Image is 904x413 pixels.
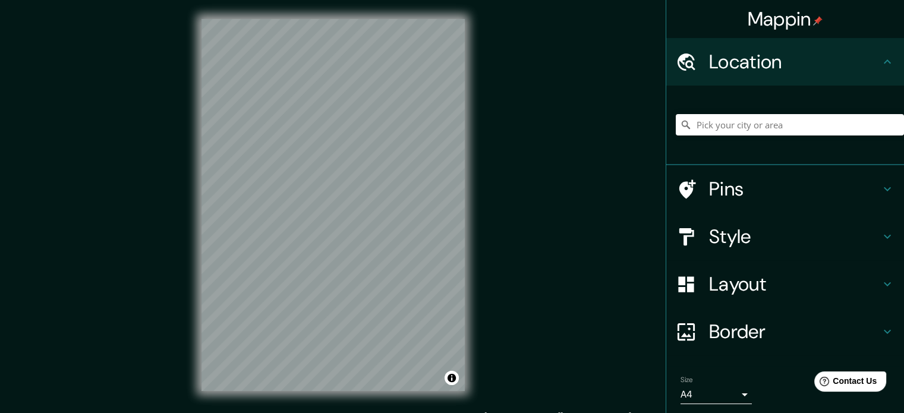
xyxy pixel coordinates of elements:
[748,7,823,31] h4: Mappin
[201,19,465,391] canvas: Map
[681,385,752,404] div: A4
[681,375,693,385] label: Size
[666,308,904,355] div: Border
[709,177,880,201] h4: Pins
[709,272,880,296] h4: Layout
[666,165,904,213] div: Pins
[666,213,904,260] div: Style
[798,367,891,400] iframe: Help widget launcher
[445,371,459,385] button: Toggle attribution
[666,38,904,86] div: Location
[666,260,904,308] div: Layout
[676,114,904,135] input: Pick your city or area
[709,50,880,74] h4: Location
[813,16,823,26] img: pin-icon.png
[709,225,880,248] h4: Style
[709,320,880,343] h4: Border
